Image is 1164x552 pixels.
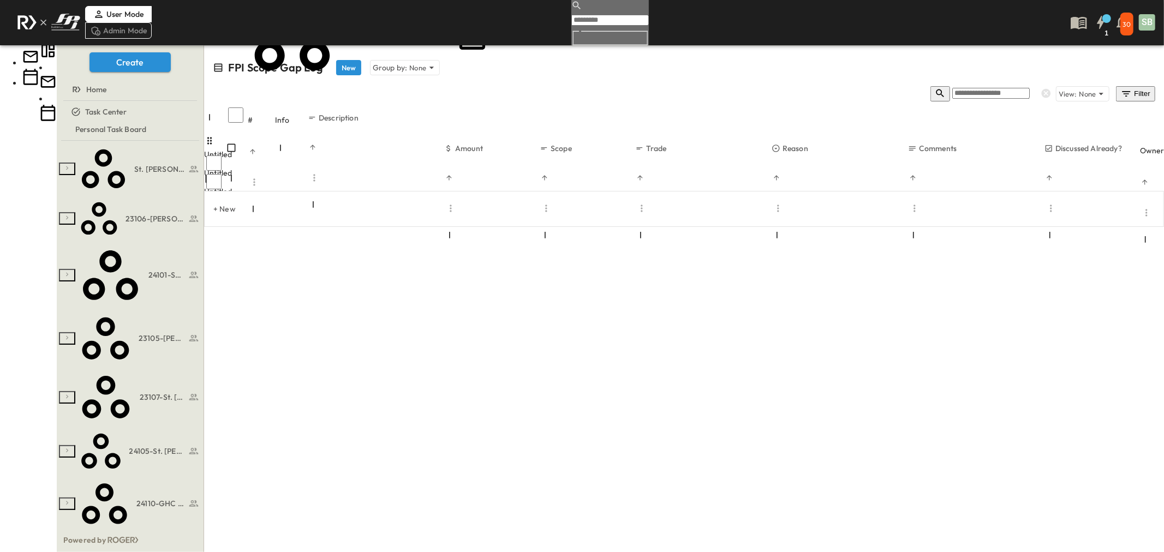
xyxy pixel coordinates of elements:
[1120,88,1151,100] div: Filter
[248,105,275,135] div: #
[59,141,201,197] div: St. Vincent De Paul Renovationstest
[129,446,186,457] span: 24105-St. Matthew Kitchen Reno
[77,141,199,197] a: St. Vincent De Paul Renovations
[77,240,199,310] a: 24101-SEAS Chapel
[59,121,201,138] div: Personal Task Boardtest
[139,333,186,344] span: 23105-[PERSON_NAME] HQ
[75,124,146,135] span: Personal Task Board
[1139,14,1155,31] div: SB
[136,498,186,509] span: 24110-GHC Office Renovations
[77,308,199,369] a: 23105-[PERSON_NAME] HQ
[89,52,171,72] button: Create
[336,60,361,75] button: New
[134,164,186,175] span: St. Vincent De Paul Renovations
[206,155,222,171] input: Select row
[59,240,201,310] div: 24101-SEAS Chapeltest
[59,122,199,137] a: Personal Task Board
[39,62,57,93] li: Email
[1104,29,1109,37] h6: 1
[126,213,186,224] span: 23106-[PERSON_NAME][GEOGRAPHIC_DATA]
[140,392,186,403] span: 23107-St. [PERSON_NAME]
[228,60,323,75] p: FPI Scope Gap Log
[204,149,226,160] div: Untitled
[59,104,199,119] a: Task Center
[59,425,201,477] div: 24105-St. Matthew Kitchen Renotest
[1090,13,1112,32] button: 1
[59,82,199,97] a: Home
[1044,202,1058,215] button: Menu
[1123,20,1131,29] p: 30
[1138,13,1156,32] button: SB
[59,195,201,242] div: 23106-[PERSON_NAME][GEOGRAPHIC_DATA]test
[1059,89,1077,99] p: View:
[22,48,39,68] li: Email
[39,31,57,62] li: Focus Zone
[22,68,39,88] li: Calendar
[85,106,127,117] span: Task Center
[908,202,921,215] button: Menu
[204,167,226,178] div: Untitled
[772,202,785,215] button: Menu
[409,62,426,73] p: None
[1079,88,1096,99] p: None
[59,308,201,369] div: 23105-[PERSON_NAME] HQtest
[77,425,199,477] a: 24105-St. Matthew Kitchen Reno
[13,11,84,34] img: c8d7d1ed905e502e8f77bf7063faec64e13b34fdb1f2bdd94b0e311fc34f8000.png
[204,186,226,197] div: Untitled
[85,6,152,22] div: User Mode
[85,22,152,39] div: Admin Mode
[1140,206,1153,219] button: Menu
[148,269,186,280] span: 24101-SEAS Chapel
[86,84,107,95] span: Home
[77,195,199,242] a: 23106-[PERSON_NAME][GEOGRAPHIC_DATA]
[373,62,408,73] p: Group by:
[39,93,57,124] li: Calendar
[635,202,648,215] button: Menu
[57,528,204,552] div: Powered by
[77,475,199,533] a: 24110-GHC Office Renovations
[228,107,243,123] input: Select all rows
[59,475,201,533] div: 24110-GHC Office Renovationstest
[444,202,457,215] button: Menu
[59,367,201,428] div: 23107-St. [PERSON_NAME]test
[319,112,359,123] p: Description
[1116,86,1155,101] button: Filter
[206,174,222,189] input: Select row
[540,202,553,215] button: Menu
[77,367,199,428] a: 23107-St. [PERSON_NAME]
[275,105,308,135] div: Info
[213,203,220,214] p: + New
